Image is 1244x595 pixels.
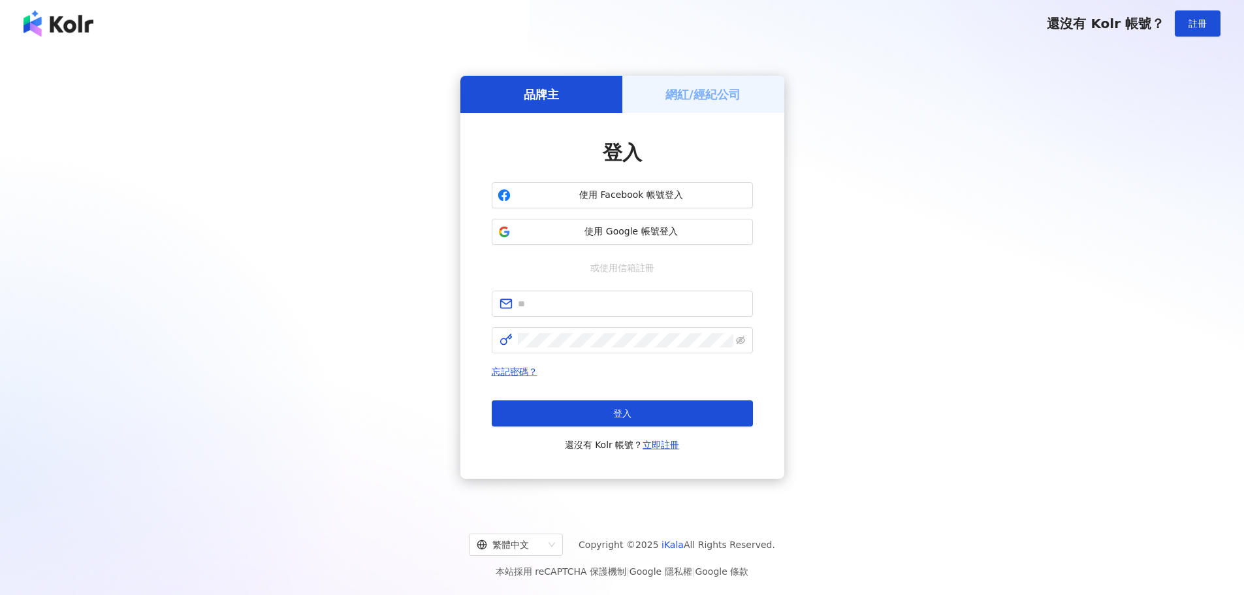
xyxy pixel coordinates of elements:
[524,86,559,103] h5: 品牌主
[665,86,741,103] h5: 網紅/經紀公司
[1188,18,1207,29] span: 註冊
[581,261,663,275] span: 或使用信箱註冊
[492,182,753,208] button: 使用 Facebook 帳號登入
[1175,10,1220,37] button: 註冊
[565,437,680,453] span: 還沒有 Kolr 帳號？
[579,537,775,553] span: Copyright © 2025 All Rights Reserved.
[613,408,631,419] span: 登入
[603,141,642,164] span: 登入
[516,225,747,238] span: 使用 Google 帳號登入
[736,336,745,345] span: eye-invisible
[477,534,543,555] div: 繁體中文
[643,440,679,450] a: 立即註冊
[1047,16,1164,31] span: 還沒有 Kolr 帳號？
[630,566,692,577] a: Google 隱私權
[626,566,630,577] span: |
[492,400,753,426] button: 登入
[496,564,748,579] span: 本站採用 reCAPTCHA 保護機制
[692,566,695,577] span: |
[695,566,748,577] a: Google 條款
[516,189,747,202] span: 使用 Facebook 帳號登入
[492,366,537,377] a: 忘記密碼？
[492,219,753,245] button: 使用 Google 帳號登入
[24,10,93,37] img: logo
[662,539,684,550] a: iKala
